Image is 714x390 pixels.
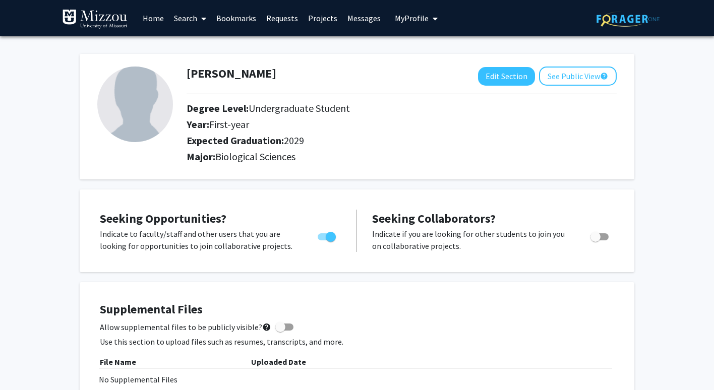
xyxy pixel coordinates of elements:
[372,228,571,252] p: Indicate if you are looking for other students to join you on collaborative projects.
[342,1,386,36] a: Messages
[251,357,306,367] b: Uploaded Date
[478,67,535,86] button: Edit Section
[138,1,169,36] a: Home
[597,11,660,27] img: ForagerOne Logo
[169,1,211,36] a: Search
[209,118,249,131] span: First-year
[8,345,43,382] iframe: Chat
[97,67,173,142] img: Profile Picture
[100,302,614,317] h4: Supplemental Files
[586,228,614,243] div: Toggle
[314,228,341,243] div: Toggle
[372,211,496,226] span: Seeking Collaborators?
[99,373,615,385] div: No Supplemental Files
[100,321,271,333] span: Allow supplemental files to be publicly visible?
[187,151,617,163] h2: Major:
[187,102,560,114] h2: Degree Level:
[100,228,299,252] p: Indicate to faculty/staff and other users that you are looking for opportunities to join collabor...
[539,67,617,86] button: See Public View
[600,70,608,82] mat-icon: help
[249,102,350,114] span: Undergraduate Student
[187,118,560,131] h2: Year:
[100,211,226,226] span: Seeking Opportunities?
[395,13,429,23] span: My Profile
[211,1,261,36] a: Bookmarks
[303,1,342,36] a: Projects
[100,336,614,348] p: Use this section to upload files such as resumes, transcripts, and more.
[284,134,304,147] span: 2029
[261,1,303,36] a: Requests
[215,150,295,163] span: Biological Sciences
[187,135,560,147] h2: Expected Graduation:
[62,9,128,29] img: University of Missouri Logo
[100,357,136,367] b: File Name
[187,67,276,81] h1: [PERSON_NAME]
[262,321,271,333] mat-icon: help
